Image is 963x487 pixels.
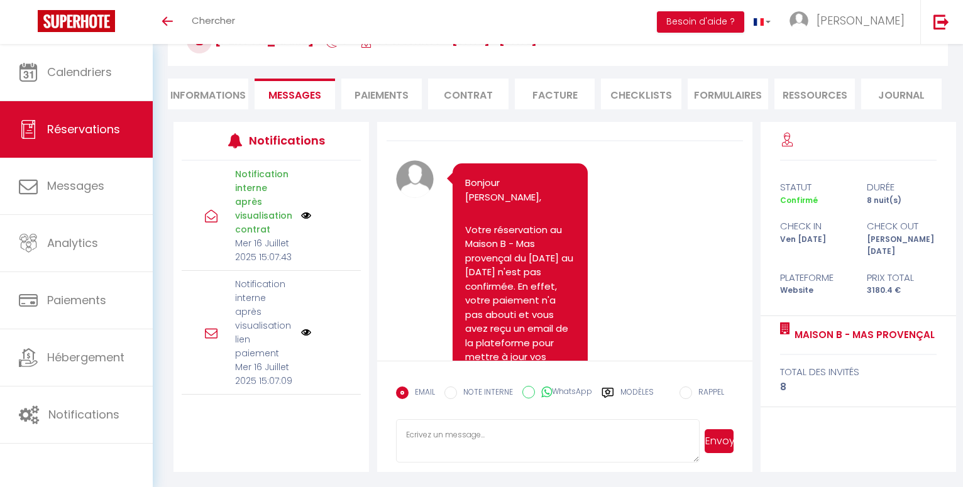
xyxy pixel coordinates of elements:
[235,236,294,264] p: Mer 16 Juillet 2025 15:07:43
[692,386,724,400] label: RAPPEL
[235,167,294,236] p: Notification interne après visualisation contrat
[301,327,311,337] img: NO IMAGE
[601,79,681,109] li: CHECKLISTS
[858,234,945,258] div: [PERSON_NAME] [DATE]
[47,178,104,194] span: Messages
[772,270,859,285] div: Plateforme
[465,223,575,393] p: Votre réservation au Maison B - Mas provençal du [DATE] au [DATE] n'est pas confirmée. En effet, ...
[858,270,945,285] div: Prix total
[535,386,592,400] label: WhatsApp
[235,360,294,388] p: Mer 16 Juillet 2025 15:07:09
[47,292,106,308] span: Paiements
[705,429,734,453] button: Envoyer
[772,219,859,234] div: check in
[47,121,120,137] span: Réservations
[457,386,513,400] label: NOTE INTERNE
[47,349,124,365] span: Hébergement
[409,386,435,400] label: EMAIL
[657,11,744,33] button: Besoin d'aide ?
[168,79,248,109] li: Informations
[910,430,954,478] iframe: Chat
[858,195,945,207] div: 8 nuit(s)
[341,79,422,109] li: Paiements
[465,176,575,204] p: Bonjour [PERSON_NAME],
[780,380,937,395] div: 8
[47,235,98,251] span: Analytics
[38,10,115,32] img: Super Booking
[858,285,945,297] div: 3180.4 €
[790,327,935,342] a: Maison B - Mas provençal
[235,277,294,360] p: Notification interne après visualisation lien paiement
[688,79,768,109] li: FORMULAIRES
[933,14,949,30] img: logout
[47,64,112,80] span: Calendriers
[858,219,945,234] div: check out
[780,195,818,205] span: Confirmé
[774,79,855,109] li: Ressources
[620,386,654,408] label: Modèles
[790,11,808,30] img: ...
[780,364,937,380] div: total des invités
[10,5,48,43] button: Ouvrir le widget de chat LiveChat
[48,407,119,422] span: Notifications
[268,88,321,102] span: Messages
[396,160,434,198] img: avatar.png
[817,13,905,28] span: [PERSON_NAME]
[428,79,509,109] li: Contrat
[249,126,324,155] h3: Notifications
[772,234,859,258] div: Ven [DATE]
[772,285,859,297] div: Website
[301,211,311,221] img: NO IMAGE
[861,79,942,109] li: Journal
[772,180,859,195] div: statut
[192,14,235,27] span: Chercher
[515,79,595,109] li: Facture
[858,180,945,195] div: durée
